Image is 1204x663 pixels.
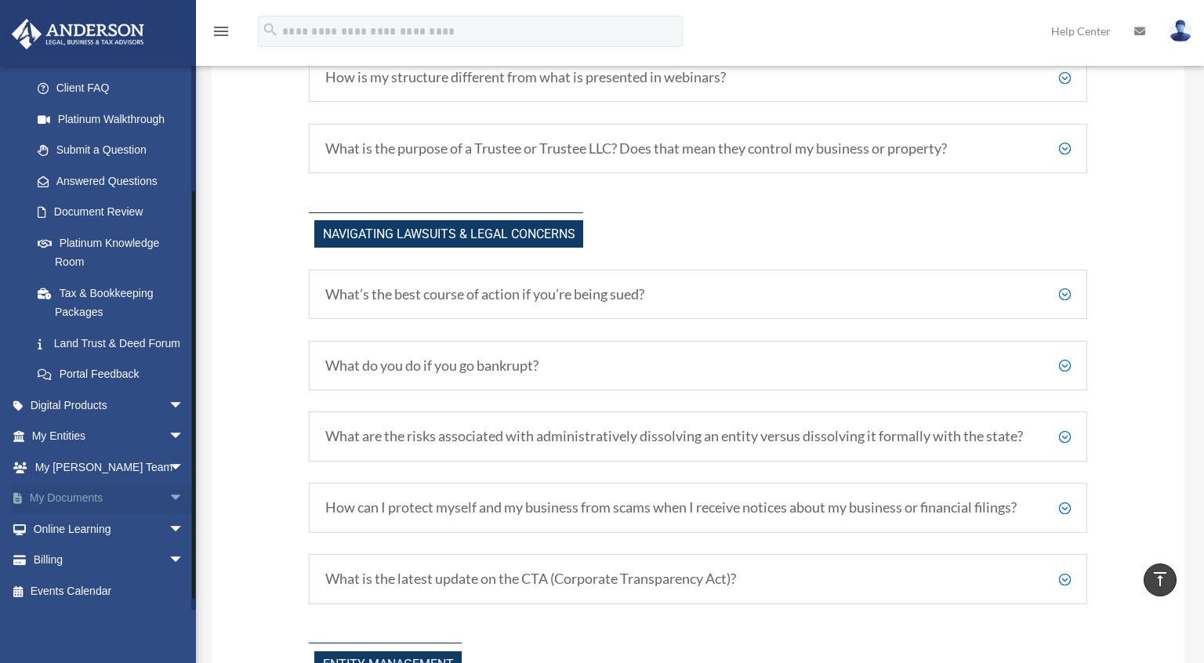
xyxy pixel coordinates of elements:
a: Digital Productsarrow_drop_down [11,389,208,421]
span: arrow_drop_down [169,389,200,422]
i: search [262,21,279,38]
a: My Documentsarrow_drop_down [11,483,208,514]
a: Platinum Knowledge Room [22,227,208,277]
h5: What is the latest update on the CTA (Corporate Transparency Act)? [325,571,1071,588]
h5: How is my structure different from what is presented in webinars? [325,69,1071,86]
a: Tax & Bookkeeping Packages [22,277,208,328]
a: Document Review [22,197,208,228]
a: Land Trust & Deed Forum [22,328,208,359]
h5: How can I protect myself and my business from scams when I receive notices about my business or f... [325,499,1071,516]
span: arrow_drop_down [169,451,200,484]
a: Client FAQ [22,73,200,104]
h5: What’s the best course of action if you’re being sued? [325,286,1071,303]
span: arrow_drop_down [169,545,200,577]
a: My Entitiesarrow_drop_down [11,421,208,452]
h5: What are the risks associated with administratively dissolving an entity versus dissolving it for... [325,428,1071,445]
img: Anderson Advisors Platinum Portal [7,19,149,49]
a: My [PERSON_NAME] Teamarrow_drop_down [11,451,208,483]
span: arrow_drop_down [169,483,200,515]
a: menu [212,27,230,41]
span: arrow_drop_down [169,421,200,453]
a: Portal Feedback [22,359,208,390]
span: arrow_drop_down [169,513,200,545]
img: User Pic [1169,20,1192,42]
a: vertical_align_top [1144,563,1177,596]
a: Online Learningarrow_drop_down [11,513,208,545]
span: Navigating Lawsuits & Legal Concerns [314,220,583,248]
h5: What is the purpose of a Trustee or Trustee LLC? Does that mean they control my business or prope... [325,140,1071,158]
a: Platinum Walkthrough [22,103,208,135]
a: Events Calendar [11,575,208,607]
i: menu [212,22,230,41]
a: Answered Questions [22,165,208,197]
a: Billingarrow_drop_down [11,545,208,576]
h5: What do you do if you go bankrupt? [325,357,1071,375]
i: vertical_align_top [1151,570,1170,589]
a: Submit a Question [22,135,208,166]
